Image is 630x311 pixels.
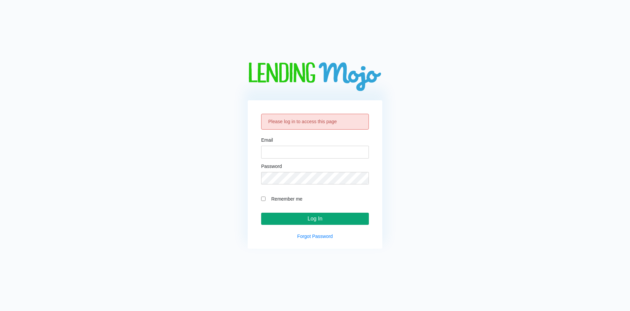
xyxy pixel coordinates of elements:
[297,234,333,239] a: Forgot Password
[261,138,273,142] label: Email
[261,213,369,225] input: Log In
[248,62,382,92] img: logo-big.png
[261,114,369,130] div: Please log in to access this page
[268,195,369,203] label: Remember me
[261,164,282,169] label: Password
